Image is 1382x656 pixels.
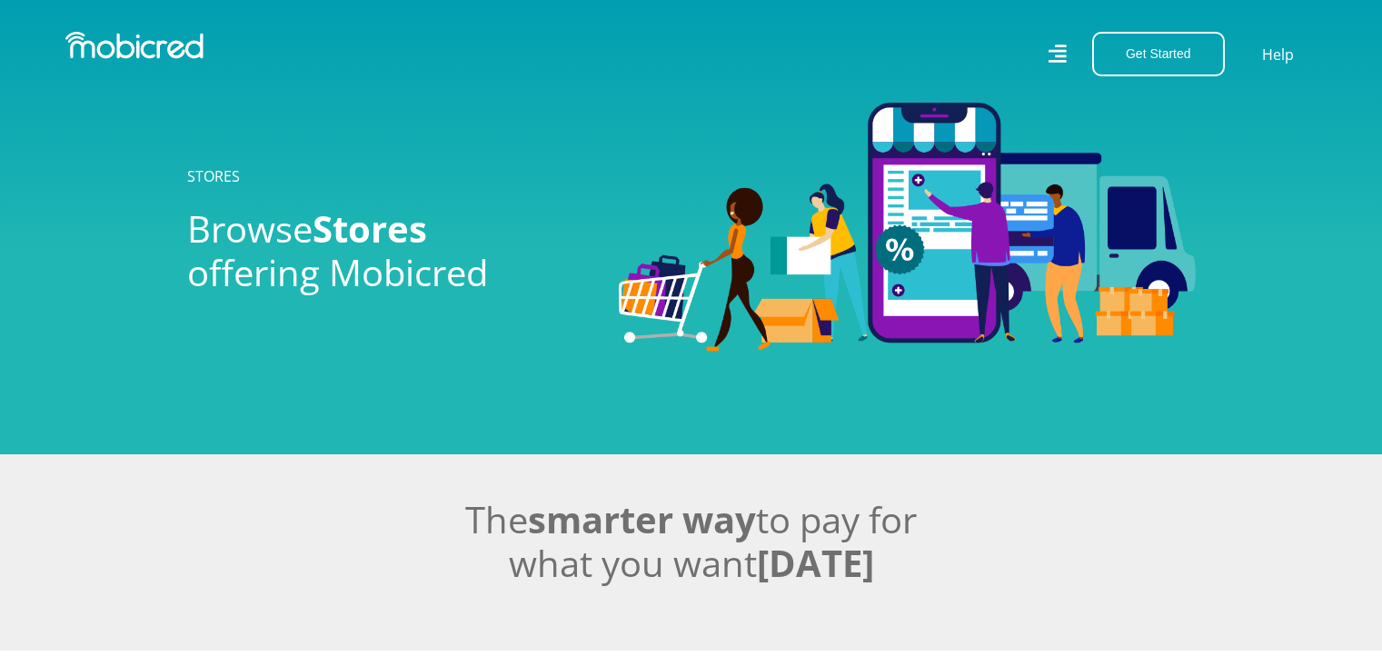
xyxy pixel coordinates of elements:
[187,207,592,294] h2: Browse offering Mobicred
[65,32,204,59] img: Mobicred
[1092,32,1225,76] button: Get Started
[619,103,1196,352] img: Stores
[757,538,874,588] span: [DATE]
[187,498,1196,585] h2: The to pay for what you want
[187,166,240,186] a: STORES
[1261,43,1295,66] a: Help
[313,204,427,253] span: Stores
